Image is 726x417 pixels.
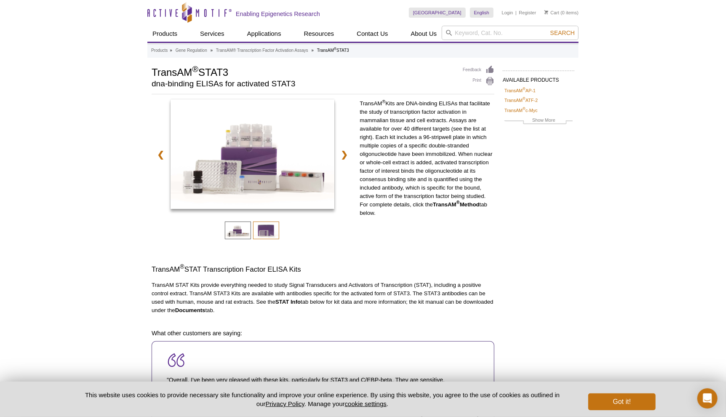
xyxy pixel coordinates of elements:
[503,70,574,86] h2: AVAILABLE PRODUCTS
[697,388,718,409] div: Open Intercom Messenger
[236,10,320,18] h2: Enabling Epigenetics Research
[504,87,536,94] a: TransAM®AP-1
[70,390,574,408] p: This website uses cookies to provide necessary site functionality and improve your online experie...
[211,48,213,53] li: »
[176,47,207,54] a: Gene Regulation
[519,10,536,16] a: Register
[266,400,304,407] a: Privacy Policy
[352,26,393,42] a: Contact Us
[180,264,184,270] sup: ®
[312,48,314,53] li: »
[544,8,579,18] li: (0 items)
[152,281,494,315] p: TransAM STAT Kits provide everything needed to study Signal Transducers and Activators of Transcr...
[152,80,454,88] h2: dna-binding ELISAs for activated STAT3
[502,10,513,16] a: Login
[360,99,494,217] p: TransAM Kits are DNA-binding ELISAs that facilitate the study of transcription factor activation ...
[167,368,479,401] p: "Overall, I’ve been very pleased with these kits, particularly for STAT3 and C/EBP-beta. They are...
[504,116,573,126] a: Show More
[406,26,442,42] a: About Us
[192,64,198,74] sup: ®
[171,99,334,209] img: TransAM STAT3 Kit
[588,393,656,410] button: Got it!
[170,48,172,53] li: »
[175,307,206,313] strong: Documents
[409,8,466,18] a: [GEOGRAPHIC_DATA]
[463,65,494,75] a: Feedback
[152,65,454,78] h1: TransAM STAT3
[515,8,517,18] li: |
[463,77,494,86] a: Print
[456,200,460,205] sup: ®
[470,8,494,18] a: English
[147,26,182,42] a: Products
[523,107,526,111] sup: ®
[523,87,526,91] sup: ®
[152,265,494,275] h3: TransAM STAT Transcription Factor ELISA Kits
[345,400,387,407] button: cookie settings
[544,10,559,16] a: Cart
[171,99,334,211] a: TransAM STAT3 Kit
[548,29,577,37] button: Search
[151,47,168,54] a: Products
[216,47,308,54] a: TransAM® Transcription Factor Activation Assays
[299,26,339,42] a: Resources
[433,201,480,208] strong: TransAM Method
[504,96,538,104] a: TransAM®ATF-2
[442,26,579,40] input: Keyword, Cat. No.
[523,97,526,101] sup: ®
[382,99,385,104] sup: ®
[317,48,349,53] li: TransAM STAT3
[335,145,353,164] a: ❯
[195,26,230,42] a: Services
[242,26,286,42] a: Applications
[550,29,575,36] span: Search
[275,299,301,305] strong: STAT Info
[334,47,336,51] sup: ®
[152,329,494,337] h4: What other customers are saying:
[152,145,170,164] a: ❮
[504,107,538,114] a: TransAM®c-Myc
[544,10,548,14] img: Your Cart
